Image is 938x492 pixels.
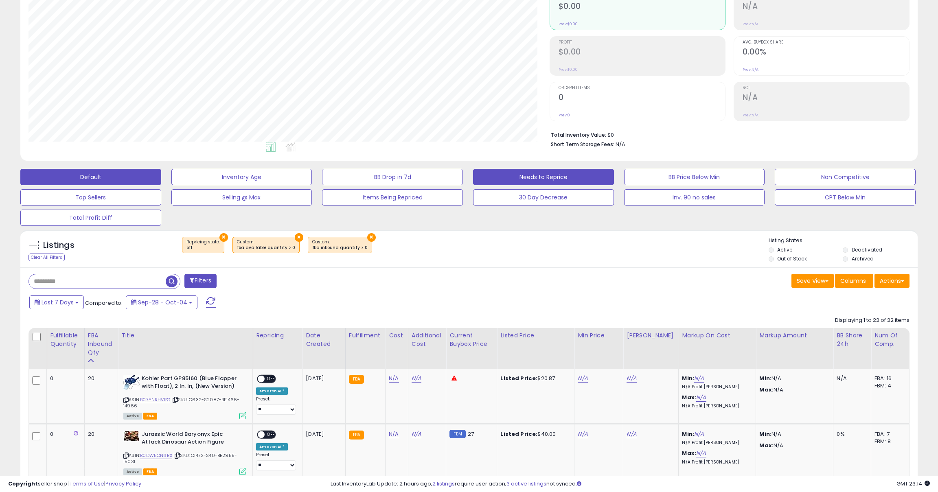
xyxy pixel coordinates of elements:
[874,331,906,348] div: Num of Comp.
[682,384,750,390] p: N/A Profit [PERSON_NAME]
[20,189,161,206] button: Top Sellers
[769,237,918,245] p: Listing States:
[775,189,916,206] button: CPT Below Min
[837,331,868,348] div: BB Share 24h.
[559,67,578,72] small: Prev: $0.00
[312,239,368,251] span: Custom:
[682,440,750,446] p: N/A Profit [PERSON_NAME]
[256,452,296,470] div: Preset:
[20,210,161,226] button: Total Profit Diff
[743,86,909,90] span: ROI
[50,375,78,382] div: 0
[777,246,792,253] label: Active
[775,169,916,185] button: Non Competitive
[468,430,474,438] span: 27
[88,431,112,438] div: 20
[682,459,750,465] p: N/A Profit [PERSON_NAME]
[616,140,625,148] span: N/A
[306,331,342,348] div: Date Created
[88,375,112,382] div: 20
[500,331,571,340] div: Listed Price
[743,67,758,72] small: Prev: N/A
[837,375,865,382] div: N/A
[500,430,537,438] b: Listed Price:
[389,331,405,340] div: Cost
[389,374,399,383] a: N/A
[256,443,288,450] div: Amazon AI *
[500,431,568,438] div: $40.00
[578,331,620,340] div: Min Price
[256,331,299,340] div: Repricing
[759,386,774,394] strong: Max:
[578,374,587,383] a: N/A
[123,396,239,409] span: | SKU: C632-S2087-BE1466-14966
[627,331,675,340] div: [PERSON_NAME]
[43,240,75,251] h5: Listings
[874,438,903,445] div: FBM: 8
[171,169,312,185] button: Inventory Age
[389,430,399,438] a: N/A
[186,239,220,251] span: Repricing state :
[237,245,295,251] div: fba available quantity > 0
[331,480,930,488] div: Last InventoryLab Update: 2 hours ago, require user action, not synced.
[140,452,172,459] a: B0DW5CN6RX
[627,430,636,438] a: N/A
[559,40,725,45] span: Profit
[349,431,364,440] small: FBA
[142,431,241,448] b: Jurassic World Baryonyx Epic Attack Dinosaur Action Figure
[50,331,81,348] div: Fulfillable Quantity
[70,480,104,488] a: Terms of Use
[265,431,278,438] span: OFF
[186,245,220,251] div: off
[500,375,568,382] div: $20.87
[20,169,161,185] button: Default
[473,169,614,185] button: Needs to Reprice
[791,274,834,288] button: Save View
[123,431,246,474] div: ASIN:
[682,430,694,438] b: Min:
[449,430,465,438] small: FBM
[759,374,771,382] strong: Min:
[624,169,765,185] button: BB Price Below Min
[105,480,141,488] a: Privacy Policy
[551,141,614,148] b: Short Term Storage Fees:
[256,387,288,395] div: Amazon AI *
[126,295,197,309] button: Sep-28 - Oct-04
[312,245,368,251] div: fba inbound quantity > 0
[559,113,570,118] small: Prev: 0
[696,394,706,402] a: N/A
[349,375,364,384] small: FBA
[743,113,758,118] small: Prev: N/A
[85,299,123,307] span: Compared to:
[835,274,873,288] button: Columns
[143,413,157,420] span: FBA
[743,47,909,58] h2: 0.00%
[682,331,752,340] div: Markup on Cost
[837,431,865,438] div: 0%
[123,431,140,442] img: 51R7VelAWrL._SL40_.jpg
[682,374,694,382] b: Min:
[123,413,142,420] span: All listings currently available for purchase on Amazon
[42,298,74,306] span: Last 7 Days
[578,430,587,438] a: N/A
[559,47,725,58] h2: $0.00
[624,189,765,206] button: Inv. 90 no sales
[759,442,827,449] p: N/A
[743,22,758,26] small: Prev: N/A
[28,254,65,261] div: Clear All Filters
[874,375,903,382] div: FBA: 16
[759,331,830,340] div: Markup Amount
[29,295,84,309] button: Last 7 Days
[121,331,249,340] div: Title
[473,189,614,206] button: 30 Day Decrease
[88,331,114,357] div: FBA inbound Qty
[184,274,216,288] button: Filters
[449,331,493,348] div: Current Buybox Price
[8,480,38,488] strong: Copyright
[559,22,578,26] small: Prev: $0.00
[835,317,910,324] div: Displaying 1 to 22 of 22 items
[559,93,725,104] h2: 0
[559,2,725,13] h2: $0.00
[138,298,187,306] span: Sep-28 - Oct-04
[696,449,706,457] a: N/A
